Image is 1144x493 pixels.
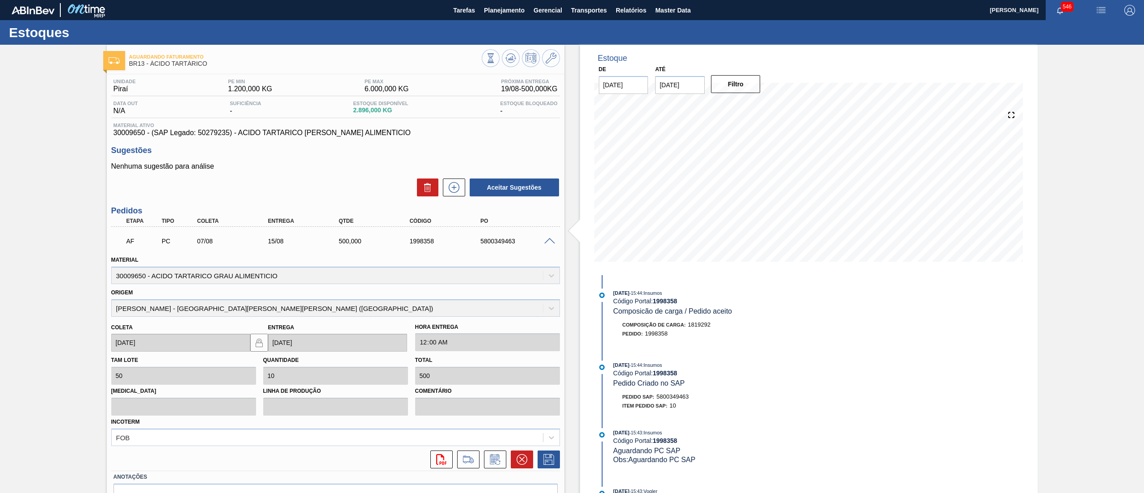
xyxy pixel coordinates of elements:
[482,49,500,67] button: Visão Geral dos Estoques
[227,101,263,115] div: -
[426,450,453,468] div: Abrir arquivo PDF
[645,330,668,337] span: 1998358
[622,403,668,408] span: Item pedido SAP:
[160,218,198,224] div: Tipo
[438,178,465,196] div: Nova sugestão
[365,79,409,84] span: PE MAX
[599,365,605,370] img: atual
[655,76,705,94] input: dd/mm/yyyy
[613,290,629,296] span: [DATE]
[669,402,676,409] span: 10
[353,101,408,106] span: Estoque Disponível
[653,370,677,377] strong: 1998358
[506,450,533,468] div: Cancelar pedido
[533,450,560,468] div: Salvar Pedido
[126,238,160,245] p: AF
[613,362,629,368] span: [DATE]
[498,101,559,115] div: -
[542,49,560,67] button: Ir ao Master Data / Geral
[114,471,558,484] label: Anotações
[688,321,711,328] span: 1819292
[656,393,689,400] span: 5800349463
[478,238,559,245] div: 5800349463
[9,27,168,38] h1: Estoques
[114,79,136,84] span: Unidade
[500,101,557,106] span: Estoque Bloqueado
[630,430,642,435] span: - 15:43
[522,49,540,67] button: Programar Estoque
[655,66,665,72] label: Até
[228,85,272,93] span: 1.200,000 KG
[415,357,433,363] label: Total
[114,123,558,128] span: Material ativo
[254,337,265,348] img: locked
[195,238,276,245] div: 07/08/2025
[622,331,643,336] span: Pedido :
[263,357,299,363] label: Quantidade
[263,385,408,398] label: Linha de Produção
[711,75,761,93] button: Filtro
[470,178,559,196] button: Aceitar Sugestões
[465,178,560,197] div: Aceitar Sugestões
[453,450,479,468] div: Ir para Composição de Carga
[613,430,629,435] span: [DATE]
[365,85,409,93] span: 6.000,000 KG
[415,385,560,398] label: Comentário
[534,5,562,16] span: Gerencial
[111,324,133,331] label: Coleta
[453,5,475,16] span: Tarefas
[479,450,506,468] div: Informar alteração no pedido
[502,49,520,67] button: Atualizar Gráfico
[622,322,686,327] span: Composição de Carga :
[111,419,140,425] label: Incoterm
[599,293,605,298] img: atual
[613,307,732,315] span: Composicão de carga / Pedido aceito
[111,101,140,115] div: N/A
[129,60,482,67] span: BR13 - ÁCIDO TARTÁRICO
[265,218,346,224] div: Entrega
[412,178,438,196] div: Excluir Sugestões
[571,5,607,16] span: Transportes
[268,324,294,331] label: Entrega
[613,447,680,455] span: Aguardando PC SAP
[622,394,655,399] span: Pedido SAP:
[415,321,560,334] label: Hora Entrega
[599,66,606,72] label: De
[501,79,557,84] span: Próxima Entrega
[12,6,55,14] img: TNhmsLtSVTkK8tSr43FrP2fwEKptu5GPRR3wAAAABJRU5ErkJggg==
[1061,2,1073,12] span: 546
[114,85,136,93] span: Piraí
[336,218,417,224] div: Qtde
[613,437,825,444] div: Código Portal:
[228,79,272,84] span: PE MIN
[160,238,198,245] div: Pedido de Compra
[484,5,525,16] span: Planejamento
[598,54,627,63] div: Estoque
[630,363,642,368] span: - 15:44
[111,385,256,398] label: [MEDICAL_DATA]
[114,129,558,137] span: 30009650 - (SAP Legado: 50279235) - ACIDO TARTARICO [PERSON_NAME] ALIMENTICIO
[613,456,695,463] span: Obs: Aguardando PC SAP
[111,206,560,216] h3: Pedidos
[111,357,138,363] label: Tam lote
[111,289,133,296] label: Origem
[124,231,163,251] div: Aguardando Faturamento
[111,146,560,155] h3: Sugestões
[1046,4,1074,17] button: Notificações
[653,297,677,305] strong: 1998358
[642,290,662,296] span: : Insumos
[1124,5,1135,16] img: Logout
[642,362,662,368] span: : Insumos
[109,57,120,64] img: Ícone
[353,107,408,114] span: 2.896,000 KG
[599,432,605,438] img: atual
[407,238,488,245] div: 1998358
[616,5,646,16] span: Relatórios
[129,54,482,59] span: Aguardando Faturamento
[478,218,559,224] div: PO
[265,238,346,245] div: 15/08/2025
[111,257,139,263] label: Material
[407,218,488,224] div: Código
[613,297,825,305] div: Código Portal:
[250,334,268,352] button: locked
